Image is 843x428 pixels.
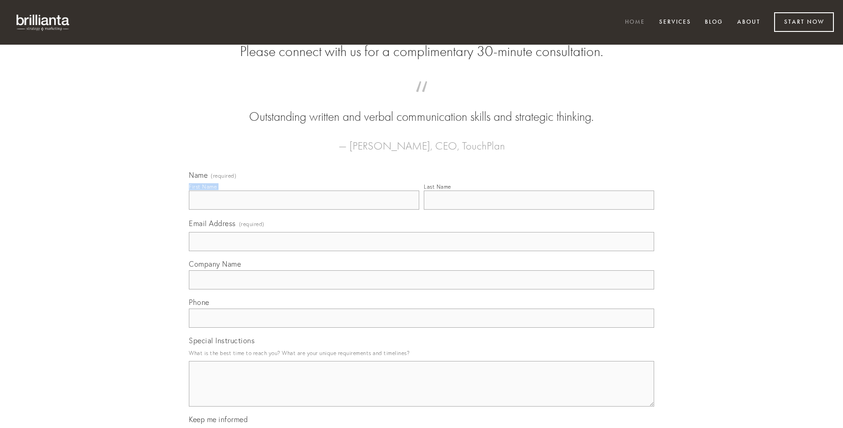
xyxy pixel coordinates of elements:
[189,336,255,345] span: Special Instructions
[189,259,241,268] span: Company Name
[189,43,654,60] h2: Please connect with us for a complimentary 30-minute consultation.
[189,170,208,180] span: Name
[189,347,654,359] p: What is the best time to reach you? What are your unique requirements and timelines?
[731,15,766,30] a: About
[239,218,265,230] span: (required)
[653,15,697,30] a: Services
[9,9,78,36] img: brillianta - research, strategy, marketing
[619,15,651,30] a: Home
[189,219,236,228] span: Email Address
[211,173,236,179] span: (required)
[203,126,640,155] figcaption: — [PERSON_NAME], CEO, TouchPlan
[203,90,640,126] blockquote: Outstanding written and verbal communication skills and strategic thinking.
[189,183,217,190] div: First Name
[699,15,729,30] a: Blog
[189,415,248,424] span: Keep me informed
[189,298,209,307] span: Phone
[774,12,834,32] a: Start Now
[424,183,451,190] div: Last Name
[203,90,640,108] span: “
